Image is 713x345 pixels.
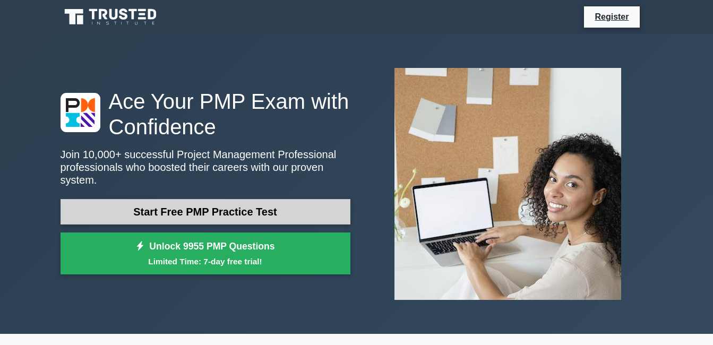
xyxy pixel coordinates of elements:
a: Register [588,10,635,23]
a: Unlock 9955 PMP QuestionsLimited Time: 7-day free trial! [61,232,350,275]
a: Start Free PMP Practice Test [61,199,350,225]
small: Limited Time: 7-day free trial! [74,255,337,268]
p: Join 10,000+ successful Project Management Professional professionals who boosted their careers w... [61,148,350,186]
h1: Ace Your PMP Exam with Confidence [61,89,350,140]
